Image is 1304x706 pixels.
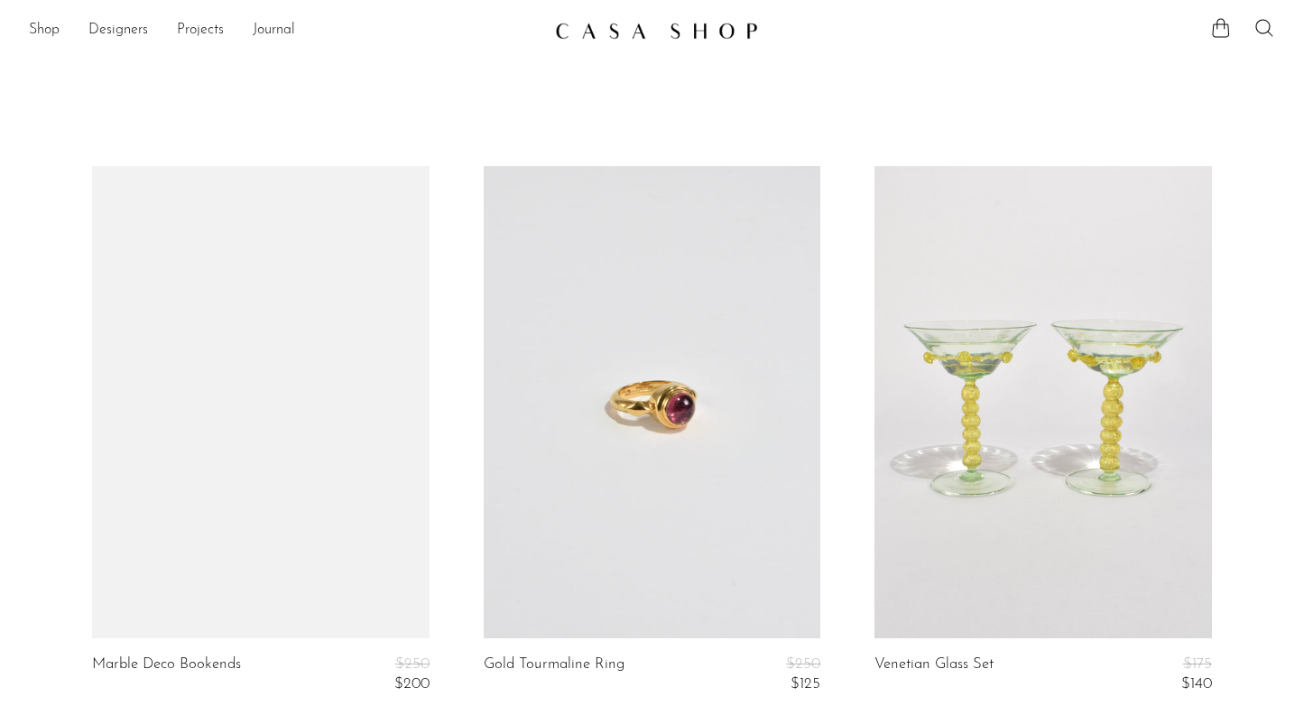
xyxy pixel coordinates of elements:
[29,19,60,42] a: Shop
[484,656,624,693] a: Gold Tourmaline Ring
[177,19,224,42] a: Projects
[1181,676,1212,692] span: $140
[395,656,430,672] span: $250
[29,15,541,46] nav: Desktop navigation
[874,656,994,693] a: Venetian Glass Set
[1183,656,1212,672] span: $175
[394,676,430,692] span: $200
[253,19,295,42] a: Journal
[29,15,541,46] ul: NEW HEADER MENU
[92,656,241,693] a: Marble Deco Bookends
[786,656,820,672] span: $250
[791,676,820,692] span: $125
[88,19,148,42] a: Designers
